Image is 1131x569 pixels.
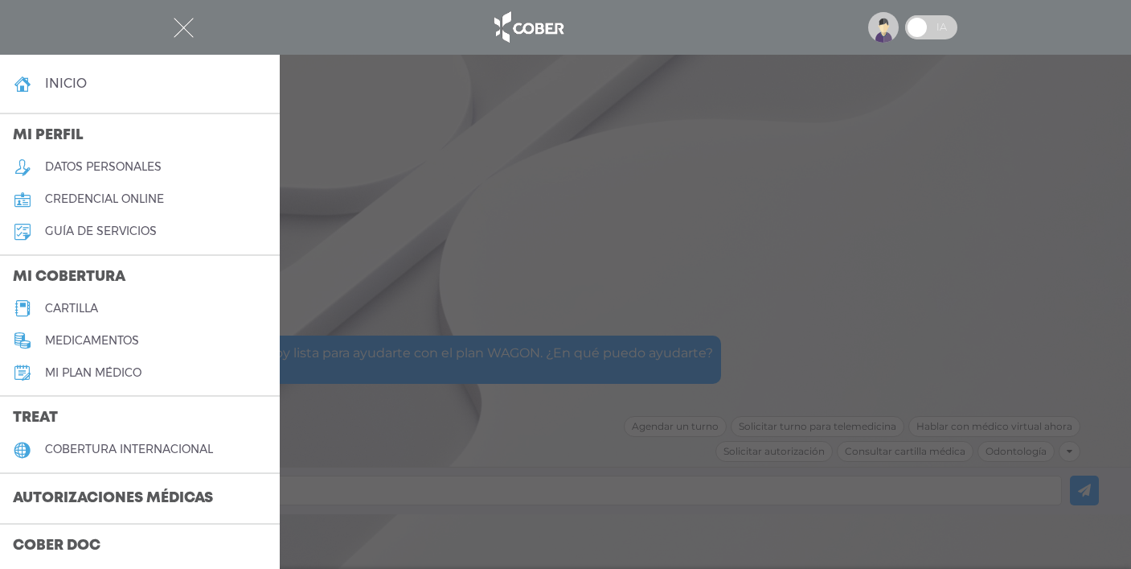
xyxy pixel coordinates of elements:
img: logo_cober_home-white.png [486,8,570,47]
h5: cobertura internacional [45,443,213,456]
h5: credencial online [45,192,164,206]
img: profile-placeholder.svg [868,12,899,43]
h5: datos personales [45,160,162,174]
h5: guía de servicios [45,225,157,238]
h5: cartilla [45,302,98,315]
h5: Mi plan médico [45,366,141,380]
h4: inicio [45,76,87,91]
h5: medicamentos [45,334,139,348]
img: Cober_menu-close-white.svg [174,18,194,38]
